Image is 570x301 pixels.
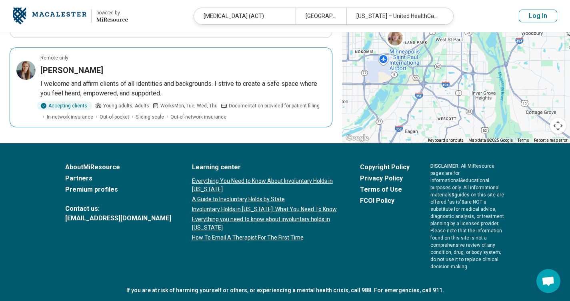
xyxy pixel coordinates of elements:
[344,133,370,143] a: Open this area in Google Maps (opens a new window)
[65,214,171,223] a: [EMAIL_ADDRESS][DOMAIN_NAME]
[65,174,171,183] a: Partners
[346,8,448,24] div: [US_STATE] – United HealthCare Student Resources
[192,215,339,232] a: Everything you need to know about involuntary holds in [US_STATE]
[160,102,218,109] span: Works Mon, Tue, Wed, Thu
[428,138,464,143] button: Keyboard shortcuts
[192,195,339,204] a: A Guide to Involuntary Holds by State
[13,6,128,26] a: Macalester Collegepowered by
[96,9,128,16] div: powered by
[519,10,557,22] button: Log In
[296,8,346,24] div: [GEOGRAPHIC_DATA][PERSON_NAME], [GEOGRAPHIC_DATA]
[65,204,171,214] span: Contact us:
[136,113,164,121] span: Sliding scale
[430,163,458,169] span: DISCLAIMER
[360,174,410,183] a: Privacy Policy
[40,54,68,61] p: Remote only
[344,133,370,143] img: Google
[536,269,560,293] div: Open chat
[37,101,92,110] div: Accepting clients
[65,286,505,295] p: If you are at risk of harming yourself or others, or experiencing a mental health crisis, call 98...
[192,234,339,242] a: How To Email A Therapist For The First Time
[192,177,339,194] a: Everything You Need to Know About Involuntary Holds in [US_STATE]
[550,118,566,134] button: Map camera controls
[40,79,326,98] p: I welcome and affirm clients of all identities and backgrounds. I strive to create a safe space w...
[192,205,339,214] a: Involuntary Holds in [US_STATE]: What You Need To Know
[100,113,129,121] span: Out-of-pocket
[40,65,103,76] h3: [PERSON_NAME]
[192,162,339,172] a: Learning center
[430,162,505,270] p: : All MiResource pages are for informational & educational purposes only. All informational mater...
[468,138,513,143] span: Map data ©2025 Google
[65,185,171,194] a: Premium profiles
[103,102,149,109] span: Young adults, Adults
[360,185,410,194] a: Terms of Use
[229,102,320,109] span: Documentation provided for patient filling
[534,138,568,143] a: Report a map error
[360,196,410,206] a: FCOI Policy
[518,138,529,143] a: Terms (opens in new tab)
[13,6,86,26] img: Macalester College
[47,113,93,121] span: In-network insurance
[360,162,410,172] a: Copyright Policy
[65,162,171,172] a: AboutMiResource
[170,113,226,121] span: Out-of-network insurance
[194,8,296,24] div: [MEDICAL_DATA] (ACT)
